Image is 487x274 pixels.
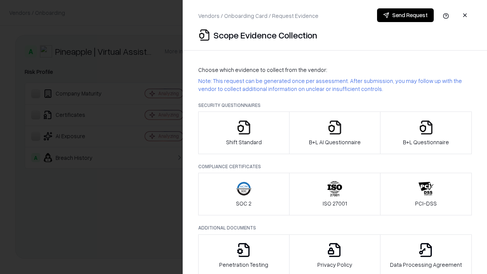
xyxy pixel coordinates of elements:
p: Scope Evidence Collection [213,29,317,41]
p: B+L Questionnaire [403,138,449,146]
p: Vendors / Onboarding Card / Request Evidence [198,12,318,20]
p: SOC 2 [236,199,251,207]
p: Penetration Testing [219,261,268,269]
p: Compliance Certificates [198,163,472,170]
button: Send Request [377,8,434,22]
button: ISO 27001 [289,173,381,215]
p: Privacy Policy [317,261,352,269]
p: Additional Documents [198,225,472,231]
button: Shift Standard [198,112,290,154]
p: PCI-DSS [415,199,437,207]
p: B+L AI Questionnaire [309,138,361,146]
button: B+L Questionnaire [380,112,472,154]
button: PCI-DSS [380,173,472,215]
p: Note: This request can be generated once per assessment. After submission, you may follow up with... [198,77,472,93]
p: Shift Standard [226,138,262,146]
p: Data Processing Agreement [390,261,462,269]
p: Security Questionnaires [198,102,472,108]
button: SOC 2 [198,173,290,215]
button: B+L AI Questionnaire [289,112,381,154]
p: Choose which evidence to collect from the vendor: [198,66,472,74]
p: ISO 27001 [323,199,347,207]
